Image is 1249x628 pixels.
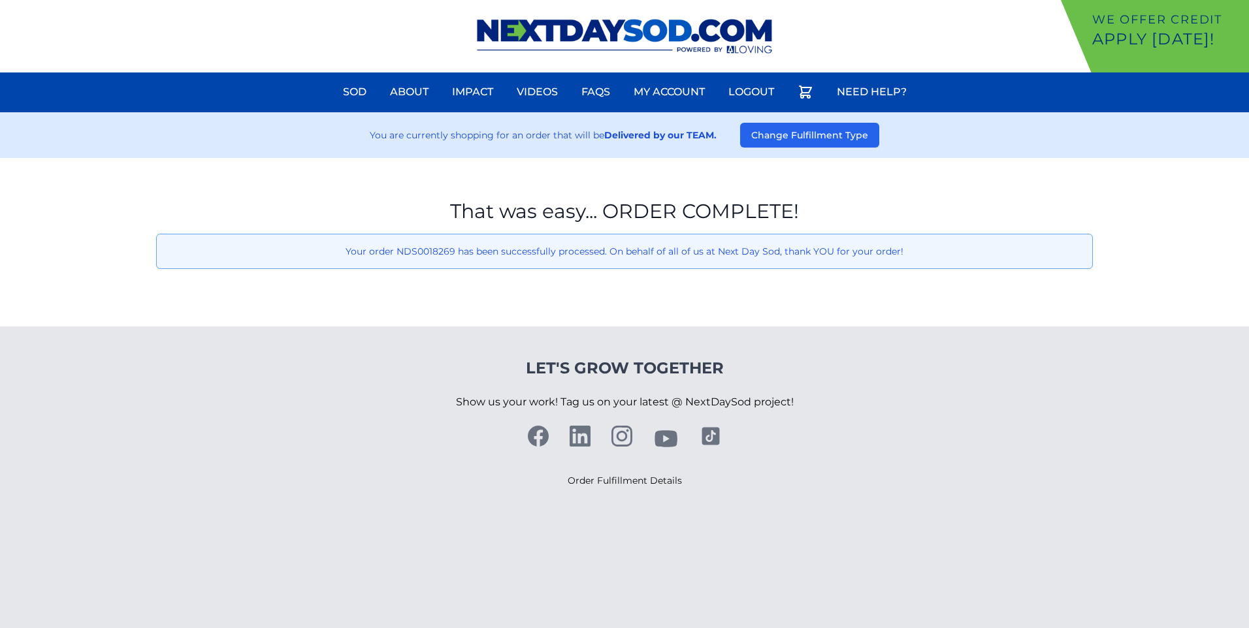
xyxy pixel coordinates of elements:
strong: Delivered by our TEAM. [604,129,717,141]
a: Videos [509,76,566,108]
a: Logout [721,76,782,108]
p: We offer Credit [1092,10,1244,29]
h4: Let's Grow Together [456,358,794,379]
a: Impact [444,76,501,108]
a: About [382,76,436,108]
h1: That was easy... ORDER COMPLETE! [156,200,1093,223]
p: Show us your work! Tag us on your latest @ NextDaySod project! [456,379,794,426]
a: FAQs [574,76,618,108]
a: Sod [335,76,374,108]
a: Need Help? [829,76,915,108]
p: Apply [DATE]! [1092,29,1244,50]
p: Your order NDS0018269 has been successfully processed. On behalf of all of us at Next Day Sod, th... [167,245,1082,258]
a: Order Fulfillment Details [568,475,682,486]
a: My Account [626,76,713,108]
button: Change Fulfillment Type [740,123,879,148]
